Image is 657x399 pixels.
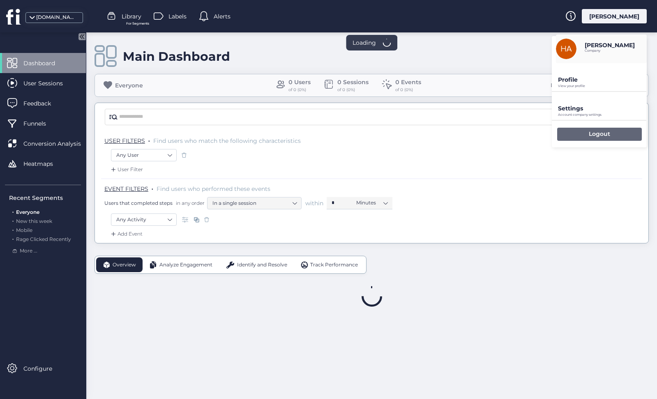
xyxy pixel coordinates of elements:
span: Users that completed steps [104,199,173,206]
span: Track Performance [310,261,358,269]
span: within [305,199,323,207]
p: View your profile [558,84,647,88]
span: Loading [353,38,376,47]
span: USER FILTERS [104,137,145,144]
p: Settings [558,105,647,112]
p: Company [585,49,635,53]
span: More ... [20,247,37,255]
span: New this week [16,218,52,224]
div: User Filter [109,165,143,174]
span: Find users who match the following characteristics [153,137,301,144]
span: . [12,207,14,215]
span: Find users who performed these events [157,185,270,193]
span: Funnels [23,119,58,128]
p: Profile [558,76,647,83]
img: avatar [556,39,576,59]
nz-select-item: Any User [116,149,171,161]
span: Conversion Analysis [23,139,93,148]
p: Logout [589,130,610,138]
span: . [12,216,14,224]
span: Alerts [214,12,231,21]
span: Identify and Resolve [237,261,287,269]
span: Configure [23,364,65,373]
span: Mobile [16,227,32,233]
span: Heatmaps [23,159,65,168]
p: Account company settings [558,113,647,117]
div: Recent Segments [9,193,81,202]
span: Everyone [16,209,39,215]
span: Rage Clicked Recently [16,236,71,242]
nz-select-item: Any Activity [116,213,171,226]
span: Dashboard [23,59,67,68]
div: [DOMAIN_NAME] [36,14,77,21]
span: Labels [168,12,187,21]
nz-select-item: In a single session [212,197,296,209]
span: Library [122,12,141,21]
span: . [148,135,150,144]
p: [PERSON_NAME] [585,41,635,49]
span: . [12,234,14,242]
span: . [152,183,153,192]
div: Add Event [109,230,143,238]
span: Feedback [23,99,63,108]
span: Overview [113,261,136,269]
span: Analyze Engagement [159,261,212,269]
span: in any order [174,199,205,206]
span: . [12,225,14,233]
nz-select-item: Minutes [356,197,387,209]
div: Main Dashboard [123,49,230,64]
span: User Sessions [23,79,75,88]
span: EVENT FILTERS [104,185,148,193]
div: [PERSON_NAME] [582,9,647,23]
span: For Segments [126,21,149,26]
